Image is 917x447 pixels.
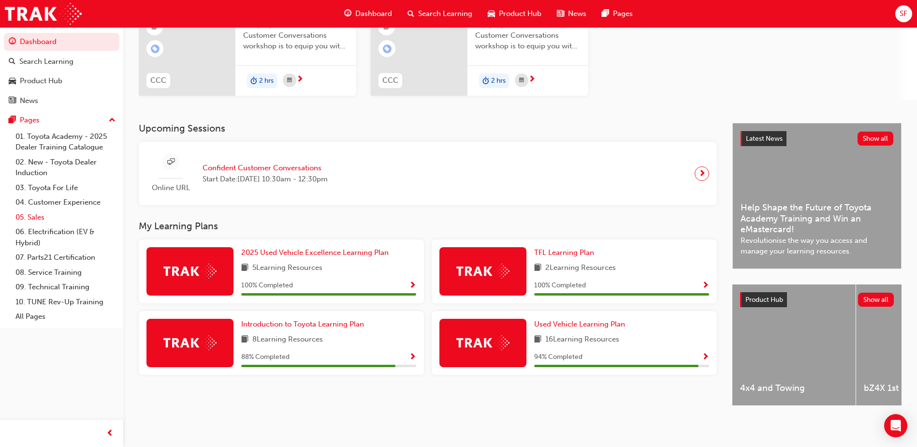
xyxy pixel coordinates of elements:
[900,8,907,19] span: SF
[12,195,119,210] a: 04. Customer Experience
[534,334,541,346] span: book-icon
[409,282,416,290] span: Show Progress
[12,224,119,250] a: 06. Electrification (EV & Hybrid)
[4,111,119,129] button: Pages
[740,383,848,394] span: 4x4 and Towing
[741,131,893,147] a: Latest NewsShow all
[241,262,248,274] span: book-icon
[139,221,717,232] h3: My Learning Plans
[241,248,389,257] span: 2025 Used Vehicle Excellence Learning Plan
[9,116,16,125] span: pages-icon
[884,414,907,437] div: Open Intercom Messenger
[732,123,902,269] a: Latest NewsShow allHelp Shape the Future of Toyota Academy Training and Win an eMastercard!Revolu...
[167,156,175,168] span: sessionType_ONLINE_URL-icon
[702,353,709,362] span: Show Progress
[745,296,783,304] span: Product Hub
[243,19,349,52] span: The purpose of the Confident Customer Conversations workshop is to equip you with tools to commun...
[613,8,633,19] span: Pages
[287,74,292,87] span: calendar-icon
[109,114,116,127] span: up-icon
[12,265,119,280] a: 08. Service Training
[163,335,217,350] img: Trak
[151,45,160,53] span: learningRecordVerb_ENROLL-icon
[12,295,119,310] a: 10. TUNE Rev-Up Training
[12,180,119,195] a: 03. Toyota For Life
[702,282,709,290] span: Show Progress
[475,19,581,52] span: The purpose of the Confident Customer Conversations workshop is to equip you with tools to commun...
[344,8,351,20] span: guage-icon
[895,5,912,22] button: SF
[534,352,582,363] span: 94 % Completed
[203,163,328,174] span: Confident Customer Conversations
[12,210,119,225] a: 05. Sales
[746,134,783,143] span: Latest News
[409,353,416,362] span: Show Progress
[20,115,40,126] div: Pages
[400,4,480,24] a: search-iconSearch Learning
[741,235,893,257] span: Revolutionise the way you access and manage your learning resources.
[106,428,114,440] span: prev-icon
[382,75,398,86] span: CCC
[4,92,119,110] a: News
[545,262,616,274] span: 2 Learning Resources
[241,334,248,346] span: book-icon
[534,247,598,258] a: TFL Learning Plan
[12,155,119,180] a: 02. New - Toyota Dealer Induction
[534,248,594,257] span: TFL Learning Plan
[594,4,640,24] a: pages-iconPages
[488,8,495,20] span: car-icon
[549,4,594,24] a: news-iconNews
[4,53,119,71] a: Search Learning
[259,75,274,87] span: 2 hrs
[732,284,856,405] a: 4x4 and Towing
[702,351,709,363] button: Show Progress
[139,123,717,134] h3: Upcoming Sessions
[9,77,16,86] span: car-icon
[355,8,392,19] span: Dashboard
[568,8,586,19] span: News
[12,250,119,265] a: 07. Parts21 Certification
[499,8,541,19] span: Product Hub
[9,38,16,46] span: guage-icon
[409,280,416,292] button: Show Progress
[741,202,893,235] span: Help Shape the Future of Toyota Academy Training and Win an eMastercard!
[480,4,549,24] a: car-iconProduct Hub
[534,280,586,291] span: 100 % Completed
[534,320,625,328] span: Used Vehicle Learning Plan
[241,320,364,328] span: Introduction to Toyota Learning Plan
[150,75,166,86] span: CCC
[241,247,393,258] a: 2025 Used Vehicle Excellence Learning Plan
[4,72,119,90] a: Product Hub
[146,149,709,197] a: Online URLConfident Customer ConversationsStart Date:[DATE] 10:30am - 12:30pm
[858,293,894,307] button: Show all
[534,262,541,274] span: book-icon
[203,174,328,185] span: Start Date: [DATE] 10:30am - 12:30pm
[12,309,119,324] a: All Pages
[163,264,217,279] img: Trak
[12,129,119,155] a: 01. Toyota Academy - 2025 Dealer Training Catalogue
[252,334,323,346] span: 8 Learning Resources
[241,319,368,330] a: Introduction to Toyota Learning Plan
[4,31,119,111] button: DashboardSearch LearningProduct HubNews
[19,56,73,67] div: Search Learning
[699,167,706,180] span: next-icon
[702,280,709,292] button: Show Progress
[418,8,472,19] span: Search Learning
[491,75,506,87] span: 2 hrs
[545,334,619,346] span: 16 Learning Resources
[602,8,609,20] span: pages-icon
[336,4,400,24] a: guage-iconDashboard
[296,75,304,84] span: next-icon
[383,45,392,53] span: learningRecordVerb_ENROLL-icon
[534,319,629,330] a: Used Vehicle Learning Plan
[408,8,414,20] span: search-icon
[5,3,82,25] img: Trak
[482,74,489,87] span: duration-icon
[20,75,62,87] div: Product Hub
[250,74,257,87] span: duration-icon
[4,33,119,51] a: Dashboard
[557,8,564,20] span: news-icon
[252,262,322,274] span: 5 Learning Resources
